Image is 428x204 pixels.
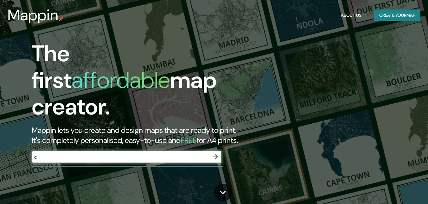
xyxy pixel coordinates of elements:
[181,135,197,145] h5: FREE
[32,125,246,145] h2: Mappin lets you create and design maps that are ready to print. It's completely personalised, eas...
[32,40,246,125] h1: The first map creator.
[72,65,170,95] h1: affordable
[59,16,64,22] img: mappin-pin
[374,9,420,21] button: Create yourmap
[8,6,59,24] h3: Mappin
[32,153,209,161] input: Choose your favourite place
[338,9,364,21] button: About Us
[372,179,421,197] iframe: Help widget launcher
